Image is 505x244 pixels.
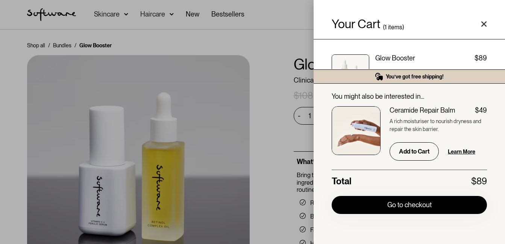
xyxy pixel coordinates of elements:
[332,18,380,30] h4: Your Cart
[386,73,444,80] div: You’ve got free shipping!
[385,25,387,30] div: 1
[471,176,487,187] div: $89
[390,142,439,161] input: Add to Cart
[390,117,487,133] p: A rich moisturiser to nourish dryness and repair the skin barrier.
[375,54,415,62] div: Glow Booster
[383,25,385,30] div: (
[390,106,455,114] div: Ceramide Repair Balm
[475,106,487,114] div: $49
[481,21,487,27] a: Close cart
[475,54,487,62] div: $89
[332,93,487,100] div: You might also be interested in...
[332,106,381,155] img: Ceramide Repair Balm
[388,25,404,30] div: items)
[448,148,475,155] a: Learn More
[332,176,351,187] div: Total
[332,196,487,214] a: Go to checkout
